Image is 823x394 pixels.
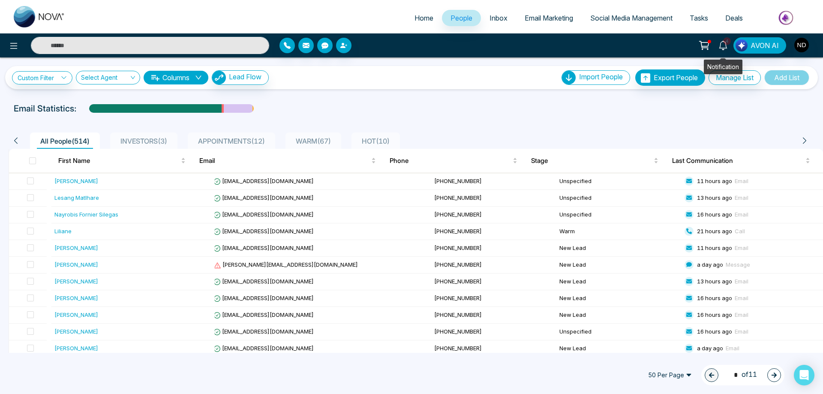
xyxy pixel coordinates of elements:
span: Export People [654,73,698,82]
th: First Name [51,149,192,173]
a: Tasks [681,10,717,26]
span: Email [726,345,739,352]
th: Email [192,149,383,173]
div: Open Intercom Messenger [794,365,814,385]
span: [EMAIL_ADDRESS][DOMAIN_NAME] [213,311,314,318]
td: Unspecified [556,324,681,340]
a: Email Marketing [516,10,582,26]
span: [PHONE_NUMBER] [434,311,482,318]
th: Last Communication [665,149,823,173]
p: Email Statistics: [14,102,76,115]
span: 13 hours ago [697,278,732,285]
div: [PERSON_NAME] [54,327,98,336]
span: Email [199,156,369,166]
span: Email [735,244,748,251]
span: People [451,14,472,22]
span: 21 hours ago [697,228,732,235]
span: All People ( 514 ) [37,137,93,145]
span: down [195,74,202,81]
span: [EMAIL_ADDRESS][DOMAIN_NAME] [213,295,314,301]
span: [EMAIL_ADDRESS][DOMAIN_NAME] [213,328,314,335]
img: Nova CRM Logo [14,6,65,27]
span: [EMAIL_ADDRESS][DOMAIN_NAME] [213,194,314,201]
span: Import People [579,72,623,81]
button: Manage List [709,70,761,85]
span: 4 [723,37,731,45]
span: Email [735,278,748,285]
div: [PERSON_NAME] [54,344,98,352]
button: AVON AI [733,37,786,54]
span: Social Media Management [590,14,673,22]
span: [PHONE_NUMBER] [434,278,482,285]
span: [PHONE_NUMBER] [434,244,482,251]
span: Phone [390,156,511,166]
span: Call [735,228,745,235]
span: 11 hours ago [697,177,732,184]
div: Nayrobis Fornier Silegas [54,210,118,219]
div: [PERSON_NAME] [54,277,98,286]
span: Inbox [490,14,508,22]
span: [PERSON_NAME][EMAIL_ADDRESS][DOMAIN_NAME] [213,261,358,268]
span: Stage [531,156,652,166]
span: [PHONE_NUMBER] [434,261,482,268]
img: User Avatar [794,38,809,52]
span: Email [735,177,748,184]
span: [EMAIL_ADDRESS][DOMAIN_NAME] [213,177,314,184]
button: Columnsdown [144,71,208,84]
th: Phone [383,149,524,173]
td: New Lead [556,274,681,290]
span: WARM ( 67 ) [292,137,334,145]
span: of 11 [729,369,757,381]
td: New Lead [556,340,681,357]
span: 50 Per Page [642,368,698,382]
td: Unspecified [556,207,681,223]
span: [PHONE_NUMBER] [434,295,482,301]
span: [PHONE_NUMBER] [434,194,482,201]
span: AVON AI [751,40,779,51]
div: Notification [704,60,742,74]
td: New Lead [556,240,681,257]
td: Unspecified [556,190,681,207]
span: Tasks [690,14,708,22]
a: People [442,10,481,26]
td: Warm [556,223,681,240]
button: Lead Flow [212,70,269,85]
span: Email [735,211,748,218]
span: a day ago [697,345,723,352]
a: 4 [713,37,733,52]
span: [EMAIL_ADDRESS][DOMAIN_NAME] [213,244,314,251]
div: Lesang Matlhare [54,193,99,202]
span: Email [735,295,748,301]
td: New Lead [556,290,681,307]
span: [PHONE_NUMBER] [434,345,482,352]
td: New Lead [556,257,681,274]
span: 16 hours ago [697,211,732,218]
span: [PHONE_NUMBER] [434,328,482,335]
span: HOT ( 10 ) [358,137,393,145]
a: Inbox [481,10,516,26]
span: Home [415,14,433,22]
span: 11 hours ago [697,244,732,251]
span: Message [726,261,750,268]
span: 16 hours ago [697,311,732,318]
span: [PHONE_NUMBER] [434,228,482,235]
span: Deals [725,14,743,22]
span: [EMAIL_ADDRESS][DOMAIN_NAME] [213,228,314,235]
a: Social Media Management [582,10,681,26]
span: Email Marketing [525,14,573,22]
td: Unspecified [556,173,681,190]
span: APPOINTMENTS ( 12 ) [195,137,268,145]
button: Export People [635,69,705,86]
a: Home [406,10,442,26]
a: Custom Filter [12,71,72,84]
img: Market-place.gif [756,8,818,27]
span: Email [735,194,748,201]
td: New Lead [556,307,681,324]
span: 16 hours ago [697,295,732,301]
span: [EMAIL_ADDRESS][DOMAIN_NAME] [213,345,314,352]
span: Last Communication [672,156,804,166]
span: First Name [58,156,179,166]
div: Liliane [54,227,72,235]
span: 16 hours ago [697,328,732,335]
div: [PERSON_NAME] [54,294,98,302]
